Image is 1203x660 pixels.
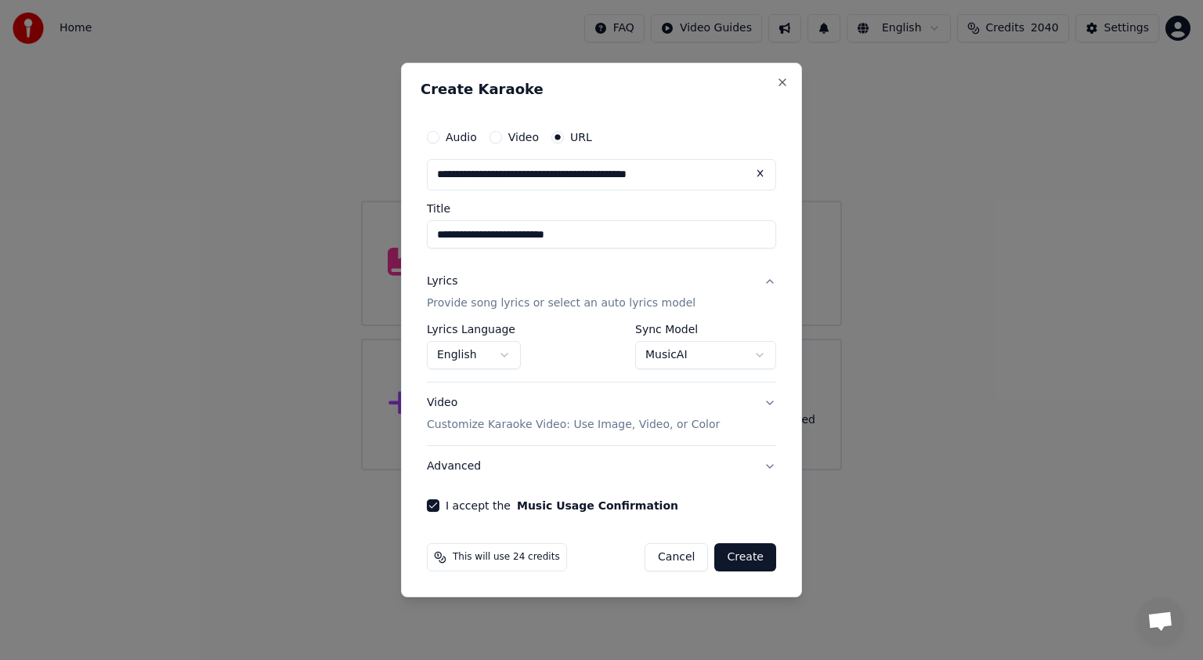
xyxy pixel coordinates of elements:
label: Lyrics Language [427,324,521,335]
label: Audio [446,132,477,143]
button: Advanced [427,446,776,487]
div: Lyrics [427,274,457,289]
button: I accept the [517,500,678,511]
p: Provide song lyrics or select an auto lyrics model [427,296,695,311]
button: Cancel [645,543,708,571]
label: I accept the [446,500,678,511]
button: VideoCustomize Karaoke Video: Use Image, Video, or Color [427,383,776,445]
span: This will use 24 credits [453,551,560,564]
button: Create [714,543,776,571]
label: Title [427,203,776,214]
button: LyricsProvide song lyrics or select an auto lyrics model [427,261,776,324]
p: Customize Karaoke Video: Use Image, Video, or Color [427,417,720,433]
div: LyricsProvide song lyrics or select an auto lyrics model [427,324,776,382]
div: Video [427,395,720,433]
label: Sync Model [635,324,776,335]
label: Video [508,132,539,143]
h2: Create Karaoke [421,82,782,96]
label: URL [570,132,592,143]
